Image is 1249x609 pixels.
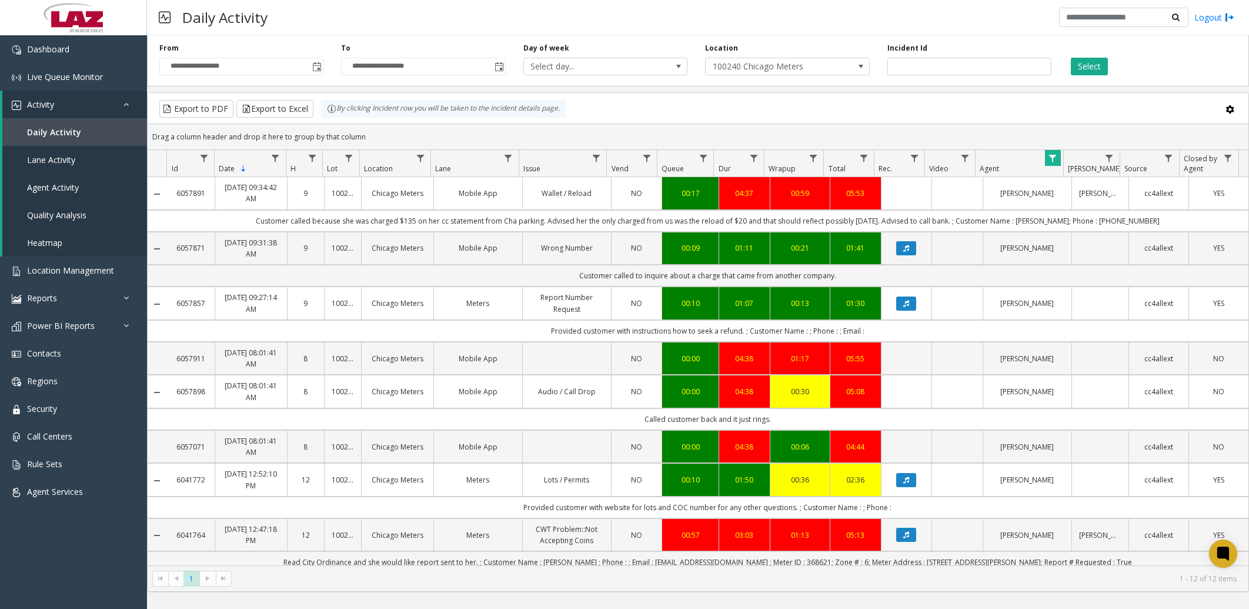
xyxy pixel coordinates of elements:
a: NO [1196,441,1241,452]
a: NO [619,298,655,309]
span: YES [1213,530,1224,540]
span: Activity [27,99,54,110]
span: Queue [662,164,684,174]
span: Total [829,164,846,174]
a: Date Filter Menu [267,150,283,166]
a: 04:38 [726,353,763,364]
a: [DATE] 09:27:14 AM [222,292,279,314]
a: [DATE] 08:01:41 AM [222,380,279,402]
td: Read City Ordinance and she would like report sent to her. ; Customer Name : [PERSON_NAME] ; Phon... [167,551,1248,573]
a: 00:30 [777,386,823,397]
span: NO [631,475,642,485]
a: 04:44 [837,441,874,452]
span: Page 1 [183,571,199,587]
a: Mobile App [441,386,515,397]
a: 00:13 [777,298,823,309]
a: NO [619,188,655,199]
a: [PERSON_NAME] [990,353,1064,364]
div: Data table [148,150,1248,565]
a: YES [1196,188,1241,199]
a: [PERSON_NAME] [1079,530,1121,541]
label: Location [705,43,738,54]
div: 01:11 [726,242,763,254]
a: Meters [441,298,515,309]
div: By clicking Incident row you will be taken to the incident details page. [321,100,566,118]
span: YES [1213,243,1224,253]
a: Collapse Details [148,388,167,397]
a: 100240 [332,188,354,199]
a: 00:21 [777,242,823,254]
span: Id [172,164,178,174]
span: Select day... [524,58,654,75]
a: Lots / Permits [530,474,604,485]
a: 01:41 [837,242,874,254]
a: 9 [295,242,317,254]
a: [DATE] 12:47:18 PM [222,524,279,546]
kendo-pager-info: 1 - 12 of 12 items [239,574,1237,584]
a: Activity [2,91,147,118]
a: Chicago Meters [369,441,426,452]
a: [PERSON_NAME] [990,386,1064,397]
a: 00:59 [777,188,823,199]
span: Source [1124,164,1147,174]
a: Queue Filter Menu [695,150,711,166]
a: 6057911 [174,353,208,364]
a: 01:17 [777,353,823,364]
a: NO [619,386,655,397]
a: 05:08 [837,386,874,397]
span: Vend [612,164,629,174]
span: Toggle popup [492,58,505,75]
span: Regions [27,375,58,387]
a: 05:53 [837,188,874,199]
div: 00:10 [669,298,712,309]
div: 01:13 [777,530,823,541]
span: Wrapup [769,164,796,174]
a: Chicago Meters [369,188,426,199]
a: Report Number Request [530,292,604,314]
a: [DATE] 08:01:41 AM [222,435,279,458]
span: Toggle popup [310,58,323,75]
a: Mobile App [441,188,515,199]
a: H Filter Menu [304,150,320,166]
a: [PERSON_NAME] [990,188,1064,199]
a: [DATE] 12:52:10 PM [222,468,279,491]
a: NO [619,242,655,254]
a: Wrapup Filter Menu [805,150,821,166]
a: 00:17 [669,188,712,199]
a: Chicago Meters [369,242,426,254]
a: Chicago Meters [369,386,426,397]
div: 00:09 [669,242,712,254]
a: Location Filter Menu [412,150,428,166]
a: [PERSON_NAME] [990,474,1064,485]
a: Vend Filter Menu [639,150,654,166]
span: Dur [719,164,731,174]
a: 01:07 [726,298,763,309]
span: NO [631,243,642,253]
span: Contacts [27,348,61,359]
a: cc4allext [1136,188,1181,199]
a: 01:50 [726,474,763,485]
a: NO [619,474,655,485]
a: Heatmap [2,229,147,257]
td: Customer called because she was charged $135 on her cc statement from Cha parking. Advised her th... [167,210,1248,232]
a: Daily Activity [2,118,147,146]
span: Call Centers [27,431,72,442]
h3: Daily Activity [176,3,273,32]
div: 05:13 [837,530,874,541]
div: 00:00 [669,353,712,364]
span: NO [631,188,642,198]
a: 00:06 [777,441,823,452]
div: 02:36 [837,474,874,485]
a: 12 [295,474,317,485]
a: 00:00 [669,441,712,452]
a: cc4allext [1136,441,1181,452]
a: 6057871 [174,242,208,254]
img: 'icon' [12,350,21,359]
a: Collapse Details [148,189,167,199]
a: Id Filter Menu [196,150,212,166]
